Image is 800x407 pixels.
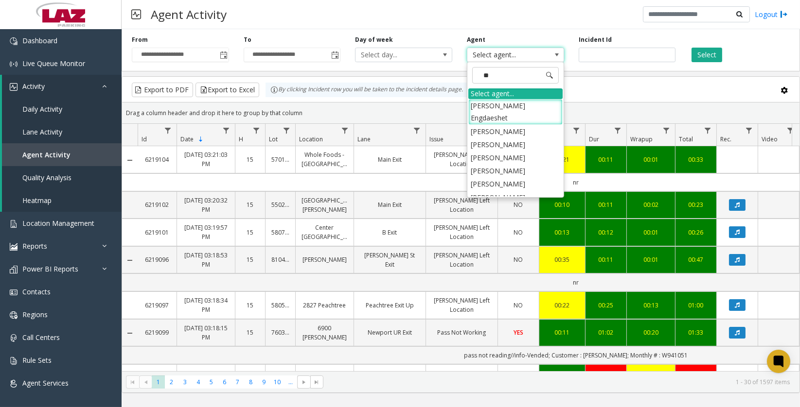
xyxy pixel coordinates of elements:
a: 00:35 [545,255,579,264]
div: 00:23 [681,200,711,209]
a: 00:47 [681,255,711,264]
a: B Exit [360,228,420,237]
span: Issue [429,135,444,143]
a: Lane Activity [2,120,122,143]
div: 00:25 [591,301,621,310]
a: 00:01 [633,155,669,164]
span: Page 10 [271,375,284,389]
a: 00:02 [633,200,669,209]
span: Page 4 [192,375,205,389]
img: 'icon' [10,60,18,68]
span: Page 11 [284,375,297,389]
div: 01:00 [681,301,711,310]
span: NO [514,228,523,237]
label: Agent [467,35,485,44]
img: logout [780,9,788,19]
span: Dashboard [22,36,57,45]
span: Quality Analysis [22,173,71,182]
a: 2827 Peachtree [302,301,348,310]
kendo-pager-info: 1 - 30 of 1597 items [329,378,790,386]
a: 01:33 [681,328,711,337]
label: Incident Id [579,35,612,44]
span: Rec. [720,135,731,143]
a: Lane Filter Menu [410,124,424,137]
span: Sortable [197,136,205,143]
img: 'icon' [10,37,18,45]
img: 'icon' [10,288,18,296]
a: 00:11 [591,200,621,209]
span: Agent Activity [22,150,71,159]
span: Location [299,135,323,143]
a: 00:26 [681,228,711,237]
a: Main Exit [360,155,420,164]
a: 6219104 [143,155,171,164]
span: Video [762,135,778,143]
span: Heatmap [22,196,52,205]
span: Rule Sets [22,356,52,365]
a: Id Filter Menu [161,124,175,137]
li: [PERSON_NAME] [468,164,563,177]
a: Video Filter Menu [784,124,797,137]
span: Wrapup [630,135,653,143]
span: Agent Services [22,378,69,388]
div: Select agent... [468,88,563,99]
span: Page 2 [165,375,178,389]
a: 00:33 [681,155,711,164]
a: 00:11 [545,328,579,337]
a: 580760 [271,228,289,237]
a: 00:01 [633,228,669,237]
span: Live Queue Monitor [22,59,85,68]
span: Go to the next page [300,378,308,386]
a: [PERSON_NAME] [302,255,348,264]
a: 00:10 [545,200,579,209]
a: 15 [241,155,259,164]
span: H [239,135,243,143]
a: 15 [241,228,259,237]
a: 15 [241,301,259,310]
h3: Agent Activity [146,2,231,26]
a: [DATE] 03:18:15 PM [183,323,229,342]
span: NO [514,201,523,209]
a: Date Filter Menu [220,124,233,137]
a: 6219097 [143,301,171,310]
a: Queue Filter Menu [570,124,583,137]
a: 01:02 [591,328,621,337]
a: [PERSON_NAME] Left Location [432,223,492,241]
span: Lane [357,135,371,143]
span: Activity [22,82,45,91]
a: [DATE] 03:17:42 PM [183,369,229,387]
a: 00:20 [633,328,669,337]
a: [DATE] 03:21:03 PM [183,150,229,169]
a: Collapse Details [122,256,138,264]
a: 00:22 [545,301,579,310]
li: [PERSON_NAME] Engdaeshet [468,99,563,124]
a: NO [504,228,533,237]
img: 'icon' [10,220,18,228]
span: Toggle popup [329,48,340,62]
a: NO [504,200,533,209]
a: Center [GEOGRAPHIC_DATA] [302,223,348,241]
a: Dur Filter Menu [611,124,624,137]
img: 'icon' [10,380,18,388]
a: Quality Analysis [2,166,122,189]
span: Go to the last page [313,378,321,386]
img: 'icon' [10,266,18,273]
div: 00:01 [633,255,669,264]
a: Lot Filter Menu [280,124,293,137]
span: Daily Activity [22,104,62,114]
a: Location Filter Menu [338,124,352,137]
a: 00:11 [591,255,621,264]
a: H Filter Menu [250,124,263,137]
span: NO [514,301,523,309]
img: 'icon' [10,243,18,251]
a: Activity [2,75,122,98]
span: Page 8 [244,375,257,389]
label: Day of week [355,35,393,44]
div: By clicking Incident row you will be taken to the incident details page. [266,83,468,97]
span: Go to the next page [297,375,310,389]
span: Call Centers [22,333,60,342]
